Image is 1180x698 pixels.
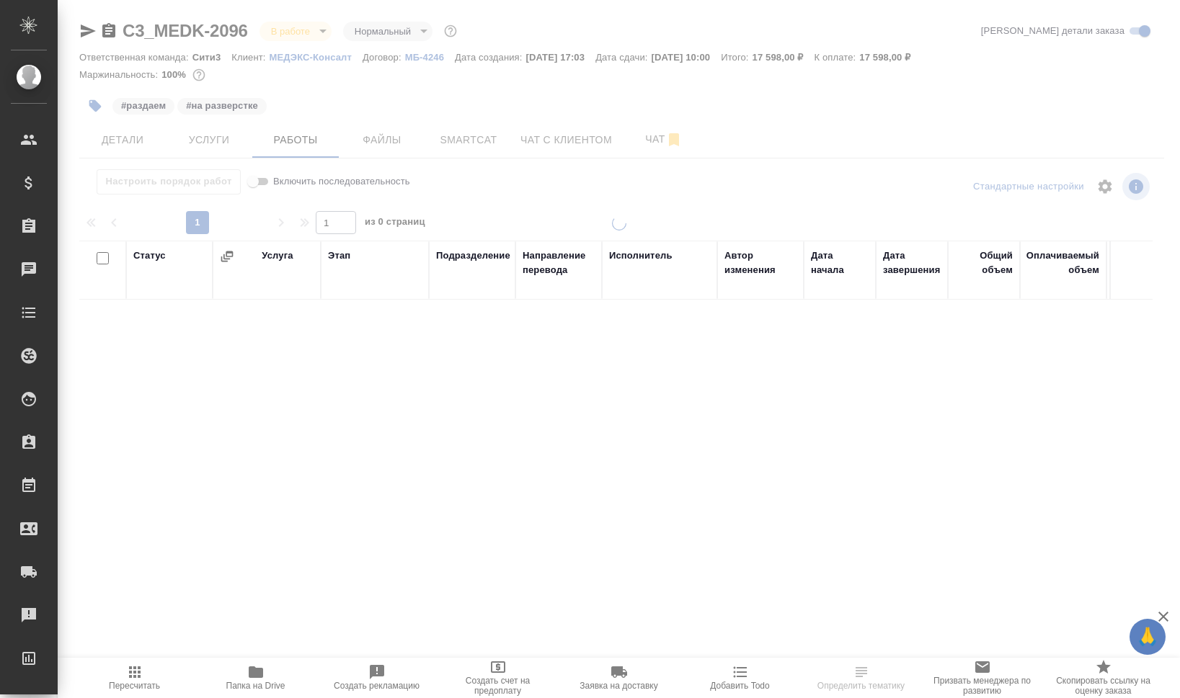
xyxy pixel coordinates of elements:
div: Дата начала [811,249,869,277]
div: Услуга [262,249,293,263]
div: Автор изменения [724,249,797,277]
div: Оплачиваемый объем [1026,249,1099,277]
div: Направление перевода [523,249,595,277]
button: 🙏 [1130,619,1166,655]
button: Сгруппировать [220,249,234,264]
div: Дата завершения [883,249,941,277]
div: Общий объем [955,249,1013,277]
div: Исполнитель [609,249,673,263]
span: 🙏 [1135,622,1160,652]
div: Статус [133,249,166,263]
div: Этап [328,249,350,263]
div: Подразделение [436,249,510,263]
